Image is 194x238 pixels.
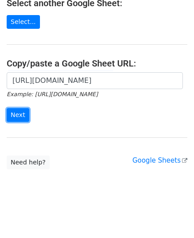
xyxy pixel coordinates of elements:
input: Next [7,108,29,122]
a: Select... [7,15,40,29]
small: Example: [URL][DOMAIN_NAME] [7,91,98,98]
h4: Copy/paste a Google Sheet URL: [7,58,187,69]
input: Paste your Google Sheet URL here [7,72,183,89]
a: Need help? [7,156,50,169]
iframe: Chat Widget [150,195,194,238]
a: Google Sheets [132,156,187,164]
